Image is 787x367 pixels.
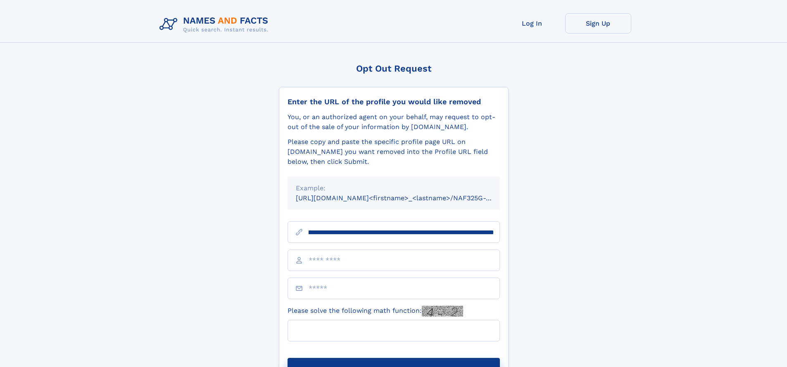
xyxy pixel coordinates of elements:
[288,306,463,317] label: Please solve the following math function:
[296,194,516,202] small: [URL][DOMAIN_NAME]<firstname>_<lastname>/NAF325G-xxxxxxxx
[156,13,275,36] img: Logo Names and Facts
[565,13,631,34] a: Sign Up
[296,183,492,193] div: Example:
[288,97,500,106] div: Enter the URL of the profile you would like removed
[288,137,500,167] div: Please copy and paste the specific profile page URL on [DOMAIN_NAME] you want removed into the Pr...
[279,63,509,74] div: Opt Out Request
[288,112,500,132] div: You, or an authorized agent on your behalf, may request to opt-out of the sale of your informatio...
[499,13,565,34] a: Log In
